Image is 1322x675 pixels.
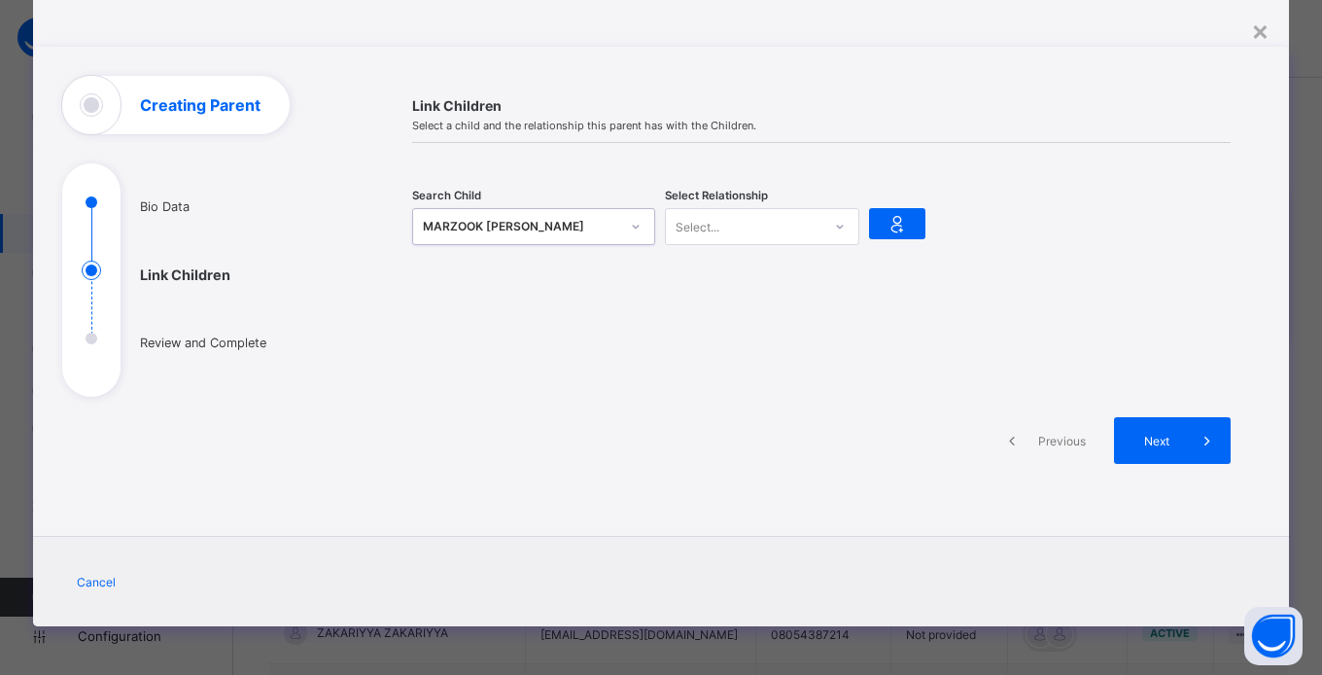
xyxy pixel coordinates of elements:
[665,189,768,202] span: Select Relationship
[1129,434,1184,448] span: Next
[423,217,619,236] div: MARZOOK [PERSON_NAME]
[412,189,481,202] span: Search Child
[412,97,1231,114] span: Link Children
[1244,607,1303,665] button: Open asap
[1035,434,1089,448] span: Previous
[140,97,261,113] h1: Creating Parent
[33,47,1289,626] div: Creating Parent
[412,119,1231,132] span: Select a child and the relationship this parent has with the Children.
[77,575,116,589] span: Cancel
[676,208,719,245] div: Select...
[1251,14,1270,47] div: ×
